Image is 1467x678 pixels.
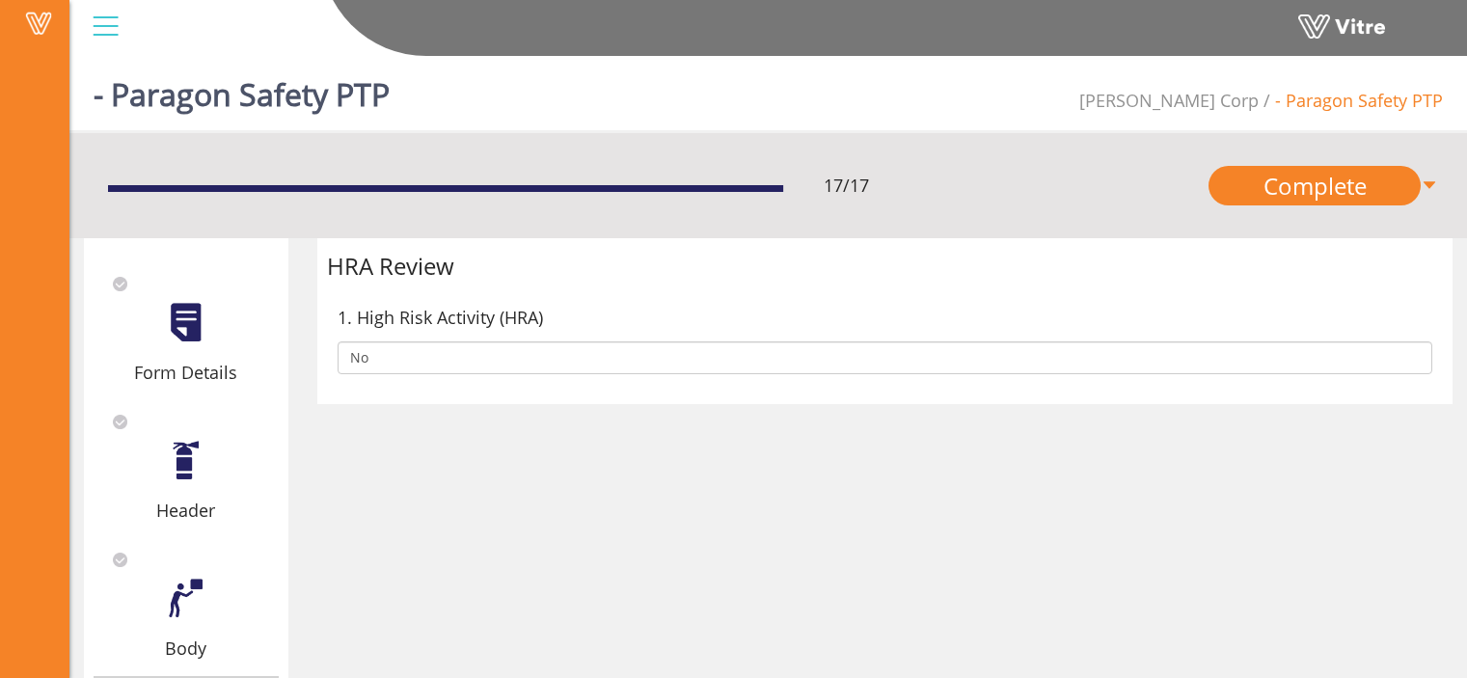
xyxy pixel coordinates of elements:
[1079,89,1259,112] span: 210
[327,248,1444,285] div: HRA Review
[1209,166,1421,205] a: Complete
[1259,87,1443,114] li: - Paragon Safety PTP
[94,48,390,130] h1: - Paragon Safety PTP
[338,304,543,331] span: 1. High Risk Activity (HRA)
[94,497,279,524] div: Header
[1421,166,1438,205] span: caret-down
[824,172,869,199] span: 17 / 17
[94,359,279,386] div: Form Details
[94,635,279,662] div: Body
